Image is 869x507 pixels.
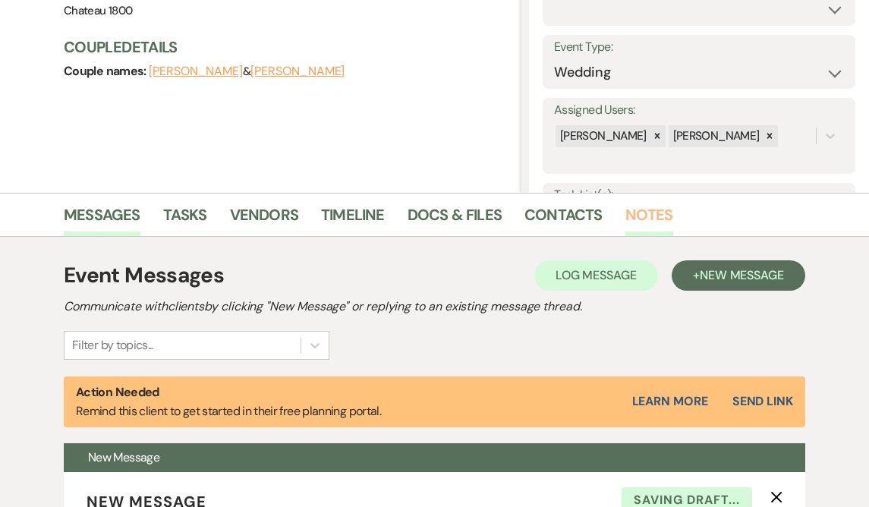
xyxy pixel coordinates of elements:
a: Notes [625,203,673,236]
a: Tasks [163,203,207,236]
button: +New Message [672,260,805,291]
label: Task List(s): [554,184,844,206]
span: Chateau 1800 [64,3,132,18]
a: Vendors [230,203,298,236]
span: New Message [88,449,159,465]
span: Couple names: [64,63,149,79]
div: Filter by topics... [72,336,153,354]
p: Remind this client to get started in their free planning portal. [76,383,381,421]
strong: Action Needed [76,384,159,400]
button: [PERSON_NAME] [250,65,345,77]
span: Log Message [556,267,637,283]
button: [PERSON_NAME] [149,65,243,77]
a: Messages [64,203,140,236]
button: Send Link [732,395,793,408]
h2: Communicate with clients by clicking "New Message" or replying to an existing message thread. [64,298,805,316]
label: Assigned Users: [554,99,844,121]
a: Docs & Files [408,203,502,236]
span: New Message [700,267,784,283]
label: Event Type: [554,36,844,58]
h1: Event Messages [64,260,224,291]
h3: Couple Details [64,36,506,58]
a: Timeline [321,203,385,236]
button: Log Message [534,260,658,291]
span: & [149,64,345,79]
div: [PERSON_NAME] [669,125,762,147]
a: Learn More [632,392,708,411]
a: Contacts [524,203,603,236]
div: [PERSON_NAME] [556,125,649,147]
